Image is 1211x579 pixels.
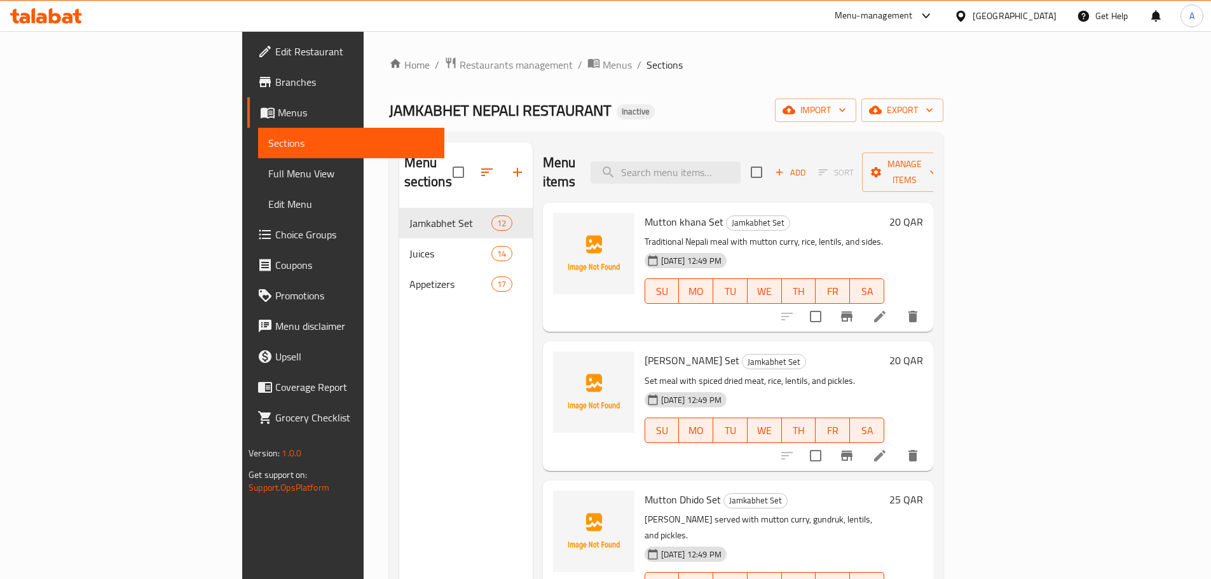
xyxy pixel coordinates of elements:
span: Add [773,165,807,180]
nav: breadcrumb [389,57,943,73]
div: Jamkabhet Set [726,215,790,231]
h6: 25 QAR [889,491,923,508]
button: FR [816,418,850,443]
h2: Menu items [543,153,576,191]
img: Mutton Dhido Set [553,491,634,572]
p: Set meal with spiced dried meat, rice, lentils, and pickles. [645,373,884,389]
button: Branch-specific-item [831,440,862,471]
span: Menus [278,105,434,120]
span: Menus [603,57,632,72]
img: Mutton khana Set [553,213,634,294]
button: export [861,99,943,122]
button: SA [850,278,884,304]
div: Appetizers17 [399,269,533,299]
span: [DATE] 12:49 PM [656,255,727,267]
span: Select to update [802,303,829,330]
button: SU [645,418,680,443]
a: Menus [247,97,444,128]
span: 14 [492,248,511,260]
li: / [578,57,582,72]
span: export [872,102,933,118]
span: Menu disclaimer [275,318,434,334]
div: Jamkabhet Set [723,493,788,508]
span: Mutton khana Set [645,212,723,231]
span: Inactive [617,106,655,117]
span: 12 [492,217,511,229]
a: Choice Groups [247,219,444,250]
span: Sort sections [472,157,502,187]
a: Branches [247,67,444,97]
span: TU [718,421,742,440]
a: Coupons [247,250,444,280]
div: Inactive [617,104,655,119]
button: Add section [502,157,533,187]
span: WE [753,282,777,301]
span: Sections [268,135,434,151]
span: 17 [492,278,511,290]
span: TU [718,282,742,301]
span: Jamkabhet Set [727,215,790,230]
span: Restaurants management [460,57,573,72]
div: items [491,215,512,231]
button: TH [782,418,816,443]
span: SA [855,282,879,301]
span: Juices [409,246,492,261]
span: Edit Restaurant [275,44,434,59]
a: Menu disclaimer [247,311,444,341]
button: Manage items [862,153,947,192]
div: items [491,276,512,292]
span: Select section first [811,163,862,182]
div: Jamkabhet Set12 [399,208,533,238]
button: Add [770,163,811,182]
h6: 20 QAR [889,351,923,369]
button: TU [713,278,748,304]
li: / [637,57,641,72]
span: Coverage Report [275,379,434,395]
div: Jamkabhet Set [409,215,492,231]
span: SU [650,282,674,301]
span: Choice Groups [275,227,434,242]
span: Appetizers [409,276,492,292]
span: Promotions [275,288,434,303]
span: Mutton Dhido Set [645,490,721,509]
div: items [491,246,512,261]
h6: 20 QAR [889,213,923,231]
span: Get support on: [249,467,307,483]
a: Menus [587,57,632,73]
button: WE [748,278,782,304]
span: Jamkabhet Set [742,355,805,369]
button: MO [679,278,713,304]
span: Select all sections [445,159,472,186]
span: Coupons [275,257,434,273]
span: Grocery Checklist [275,410,434,425]
div: [GEOGRAPHIC_DATA] [973,9,1057,23]
p: Traditional Nepali meal with mutton curry, rice, lentils, and sides. [645,234,884,250]
a: Restaurants management [444,57,573,73]
button: WE [748,418,782,443]
span: MO [684,282,708,301]
span: [PERSON_NAME] Set [645,351,739,370]
a: Edit menu item [872,309,887,324]
span: import [785,102,846,118]
span: 1.0.0 [282,445,301,461]
input: search [591,161,741,184]
span: MO [684,421,708,440]
span: Branches [275,74,434,90]
button: TU [713,418,748,443]
span: A [1189,9,1194,23]
span: SA [855,421,879,440]
span: [DATE] 12:49 PM [656,548,727,561]
button: SA [850,418,884,443]
img: Sukuti khana Set [553,351,634,433]
span: Full Menu View [268,166,434,181]
a: Coverage Report [247,372,444,402]
span: Select section [743,159,770,186]
a: Support.OpsPlatform [249,479,329,496]
span: Manage items [872,156,937,188]
button: import [775,99,856,122]
span: Version: [249,445,280,461]
a: Edit Restaurant [247,36,444,67]
a: Grocery Checklist [247,402,444,433]
div: Menu-management [835,8,913,24]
